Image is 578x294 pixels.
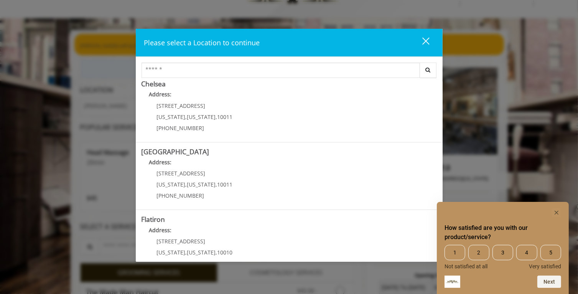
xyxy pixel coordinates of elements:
[445,245,561,269] div: How satisfied are you with our product/service? Select an option from 1 to 5, with 1 being Not sa...
[157,249,186,256] span: [US_STATE]
[157,102,206,109] span: [STREET_ADDRESS]
[408,35,434,50] button: close dialog
[142,147,209,156] b: [GEOGRAPHIC_DATA]
[468,245,489,260] span: 2
[142,79,166,88] b: Chelsea
[149,91,172,98] b: Address:
[552,208,561,217] button: Hide survey
[540,245,561,260] span: 5
[142,63,420,78] input: Search Center
[529,263,561,269] span: Very satisfied
[216,113,217,121] span: ,
[157,181,186,188] span: [US_STATE]
[149,159,172,166] b: Address:
[216,181,217,188] span: ,
[149,226,172,234] b: Address:
[142,63,437,82] div: Center Select
[516,245,537,260] span: 4
[413,37,429,48] div: close dialog
[186,113,187,121] span: ,
[187,181,216,188] span: [US_STATE]
[445,208,561,288] div: How satisfied are you with our product/service? Select an option from 1 to 5, with 1 being Not sa...
[445,263,487,269] span: Not satisfied at all
[445,245,465,260] span: 1
[217,113,233,121] span: 10011
[142,215,165,224] b: Flatiron
[492,245,513,260] span: 3
[187,249,216,256] span: [US_STATE]
[186,249,187,256] span: ,
[445,223,561,242] h2: How satisfied are you with our product/service? Select an option from 1 to 5, with 1 being Not sa...
[187,113,216,121] span: [US_STATE]
[157,192,204,199] span: [PHONE_NUMBER]
[217,249,233,256] span: 10010
[157,170,206,177] span: [STREET_ADDRESS]
[537,276,561,288] button: Next question
[157,113,186,121] span: [US_STATE]
[217,181,233,188] span: 10011
[424,67,433,73] i: Search button
[144,38,260,47] span: Please select a Location to continue
[186,181,187,188] span: ,
[216,249,217,256] span: ,
[157,124,204,132] span: [PHONE_NUMBER]
[157,238,206,245] span: [STREET_ADDRESS]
